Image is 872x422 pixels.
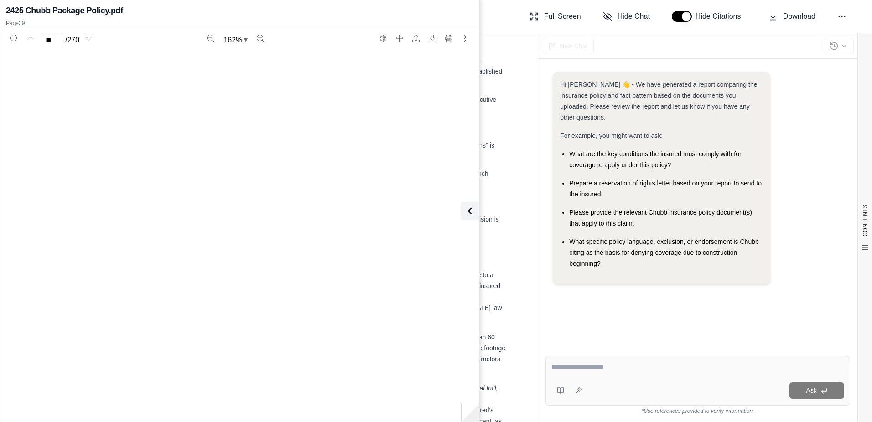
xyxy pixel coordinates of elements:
[458,31,472,46] button: More actions
[253,31,268,46] button: Zoom in
[203,31,218,46] button: Zoom out
[560,81,757,121] span: Hi [PERSON_NAME] 👋 - We have generated a report comparing the insurance policy and fact pattern b...
[66,333,495,352] span: The insurer has implicated the VACANCY CONDITION ADDED endorsement (CB CP 01 5188), which states ...
[599,7,654,26] button: Hide Chat
[66,293,502,322] span: The insurer's interpretation that coverage terminates upon the start of construction is contrary ...
[526,7,585,26] button: Full Screen
[220,33,251,47] button: Zoom document
[783,11,815,22] span: Download
[560,132,663,139] span: For example, you might want to ask:
[23,31,38,46] button: Previous page
[65,35,79,46] span: / 270
[409,31,423,46] button: Open file
[569,209,752,227] span: Please provide the relevant Chubb insurance policy document(s) that apply to this claim.
[618,11,650,22] span: Hide Chat
[42,33,63,47] input: Enter a page number
[6,20,473,27] p: Page 39
[392,31,407,46] button: Full screen
[223,35,242,46] span: 162 %
[765,7,819,26] button: Download
[569,150,741,169] span: What are the key conditions the insured must comply with for coverage to apply under this policy?
[569,179,762,198] span: Prepare a reservation of rights letter based on your report to send to the insured
[569,238,759,267] span: What specific policy language, exclusion, or endorsement is Chubb citing as the basis for denying...
[862,204,869,237] span: CONTENTS
[376,31,390,46] button: Switch to the dark theme
[789,382,844,399] button: Ask
[806,387,816,394] span: Ask
[81,31,96,46] button: Next page
[7,31,21,46] button: Search
[6,4,123,17] h2: 2425 Chubb Package Policy.pdf
[425,31,440,46] button: Download
[66,271,493,290] span: The policy's Building And Personal Property Coverage Form includes an Additional Coverage for New...
[544,11,581,22] span: Full Screen
[441,31,456,46] button: Print
[545,406,850,415] div: *Use references provided to verify information.
[696,11,747,22] span: Hide Citations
